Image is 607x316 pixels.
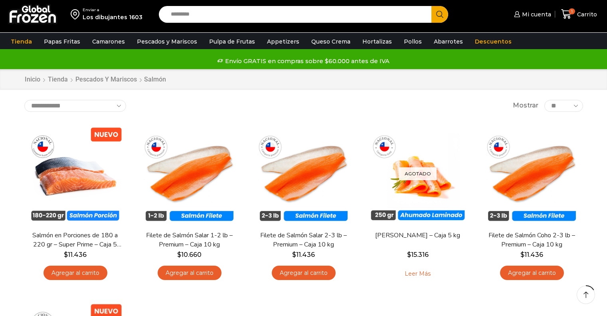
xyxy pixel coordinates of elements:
[272,266,336,280] a: Agregar al carrito: “Filete de Salmón Salar 2-3 lb - Premium - Caja 10 kg”
[569,8,575,15] span: 1
[133,34,201,49] a: Pescados y Mariscos
[83,7,142,13] div: Enviar a
[29,231,121,249] a: Salmón en Porciones de 180 a 220 gr – Super Prime – Caja 5 kg
[400,34,426,49] a: Pollos
[431,6,448,23] button: Search button
[47,75,68,84] a: Tienda
[399,167,437,180] p: Agotado
[520,251,543,258] bdi: 11.436
[40,34,84,49] a: Papas Fritas
[520,251,524,258] span: $
[486,231,577,249] a: Filete de Salmón Coho 2-3 lb – Premium – Caja 10 kg
[64,251,87,258] bdi: 11.436
[177,251,202,258] bdi: 10.660
[144,76,166,83] h1: Salmón
[24,75,166,84] nav: Breadcrumb
[158,266,221,280] a: Agregar al carrito: “Filete de Salmón Salar 1-2 lb – Premium - Caja 10 kg”
[292,251,315,258] bdi: 11.436
[500,266,564,280] a: Agregar al carrito: “Filete de Salmón Coho 2-3 lb - Premium - Caja 10 kg”
[307,34,354,49] a: Queso Crema
[407,251,429,258] bdi: 15.316
[64,251,68,258] span: $
[407,251,411,258] span: $
[263,34,303,49] a: Appetizers
[257,231,349,249] a: Filete de Salmón Salar 2-3 lb – Premium – Caja 10 kg
[430,34,467,49] a: Abarrotes
[292,251,296,258] span: $
[24,100,126,112] select: Pedido de la tienda
[24,75,41,84] a: Inicio
[205,34,259,49] a: Pulpa de Frutas
[372,231,463,240] a: [PERSON_NAME] – Caja 5 kg
[358,34,396,49] a: Hortalizas
[512,6,551,22] a: Mi cuenta
[177,251,181,258] span: $
[575,10,597,18] span: Carrito
[88,34,129,49] a: Camarones
[471,34,516,49] a: Descuentos
[392,266,443,282] a: Leé más sobre “Salmón Ahumado Laminado - Caja 5 kg”
[559,5,599,24] a: 1 Carrito
[7,34,36,49] a: Tienda
[43,266,107,280] a: Agregar al carrito: “Salmón en Porciones de 180 a 220 gr - Super Prime - Caja 5 kg”
[143,231,235,249] a: Filete de Salmón Salar 1-2 lb – Premium – Caja 10 kg
[83,13,142,21] div: Los dibujantes 1603
[75,75,137,84] a: Pescados y Mariscos
[520,10,551,18] span: Mi cuenta
[71,7,83,21] img: address-field-icon.svg
[513,101,538,110] span: Mostrar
